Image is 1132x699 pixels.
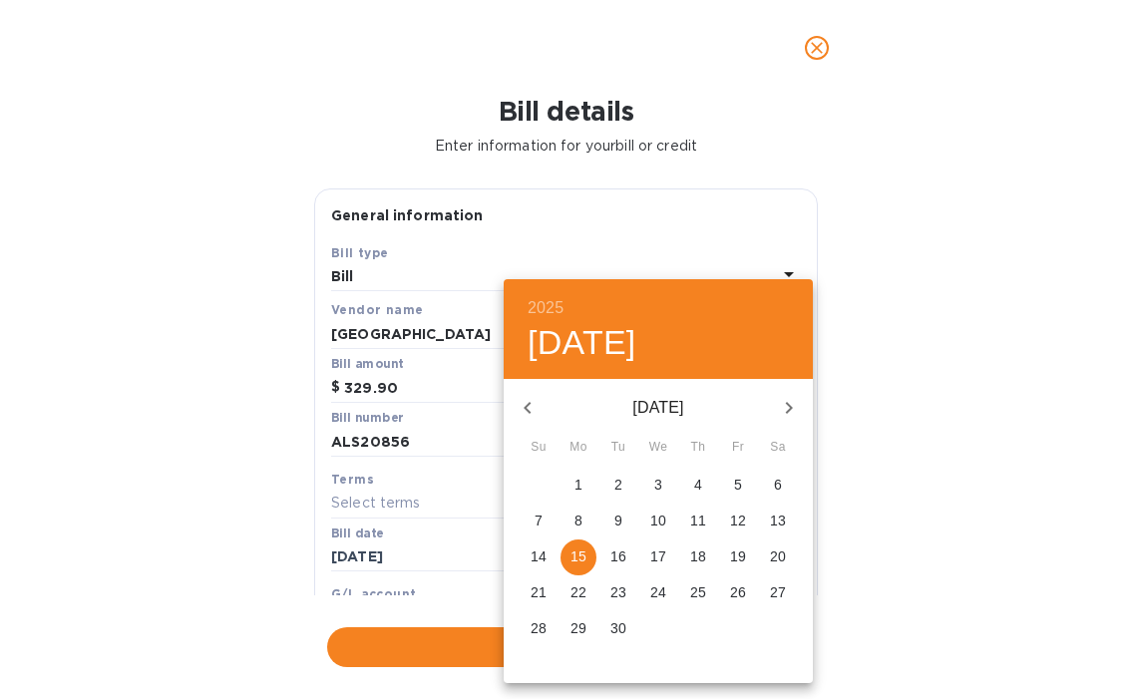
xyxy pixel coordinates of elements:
button: 27 [760,575,796,611]
button: 28 [521,611,557,647]
p: 17 [650,546,666,566]
button: 6 [760,468,796,504]
button: [DATE] [528,322,636,364]
p: 29 [570,618,586,638]
p: 7 [535,511,543,530]
p: 14 [531,546,547,566]
button: 21 [521,575,557,611]
button: 29 [561,611,596,647]
button: 2 [600,468,636,504]
button: 7 [521,504,557,539]
span: Mo [561,438,596,458]
button: 24 [640,575,676,611]
p: 15 [570,546,586,566]
p: 10 [650,511,666,530]
button: 4 [680,468,716,504]
p: 19 [730,546,746,566]
p: 12 [730,511,746,530]
p: 25 [690,582,706,602]
button: 3 [640,468,676,504]
button: 13 [760,504,796,539]
p: 26 [730,582,746,602]
span: Tu [600,438,636,458]
button: 10 [640,504,676,539]
p: 6 [774,475,782,495]
p: 5 [734,475,742,495]
p: 20 [770,546,786,566]
button: 2025 [528,294,564,322]
button: 17 [640,539,676,575]
button: 25 [680,575,716,611]
button: 9 [600,504,636,539]
button: 1 [561,468,596,504]
button: 30 [600,611,636,647]
button: 15 [561,539,596,575]
p: 18 [690,546,706,566]
span: Fr [720,438,756,458]
p: 16 [610,546,626,566]
button: 18 [680,539,716,575]
button: 14 [521,539,557,575]
p: 4 [694,475,702,495]
p: 30 [610,618,626,638]
button: 26 [720,575,756,611]
p: 8 [574,511,582,530]
p: 9 [614,511,622,530]
p: 2 [614,475,622,495]
p: 3 [654,475,662,495]
p: 13 [770,511,786,530]
button: 12 [720,504,756,539]
p: 23 [610,582,626,602]
p: 24 [650,582,666,602]
button: 11 [680,504,716,539]
button: 19 [720,539,756,575]
p: 22 [570,582,586,602]
button: 5 [720,468,756,504]
p: 27 [770,582,786,602]
span: Th [680,438,716,458]
button: 20 [760,539,796,575]
button: 8 [561,504,596,539]
button: 22 [561,575,596,611]
p: 28 [531,618,547,638]
button: 16 [600,539,636,575]
button: 23 [600,575,636,611]
p: 21 [531,582,547,602]
span: Sa [760,438,796,458]
span: Su [521,438,557,458]
span: We [640,438,676,458]
p: [DATE] [552,396,765,420]
p: 11 [690,511,706,530]
p: 1 [574,475,582,495]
